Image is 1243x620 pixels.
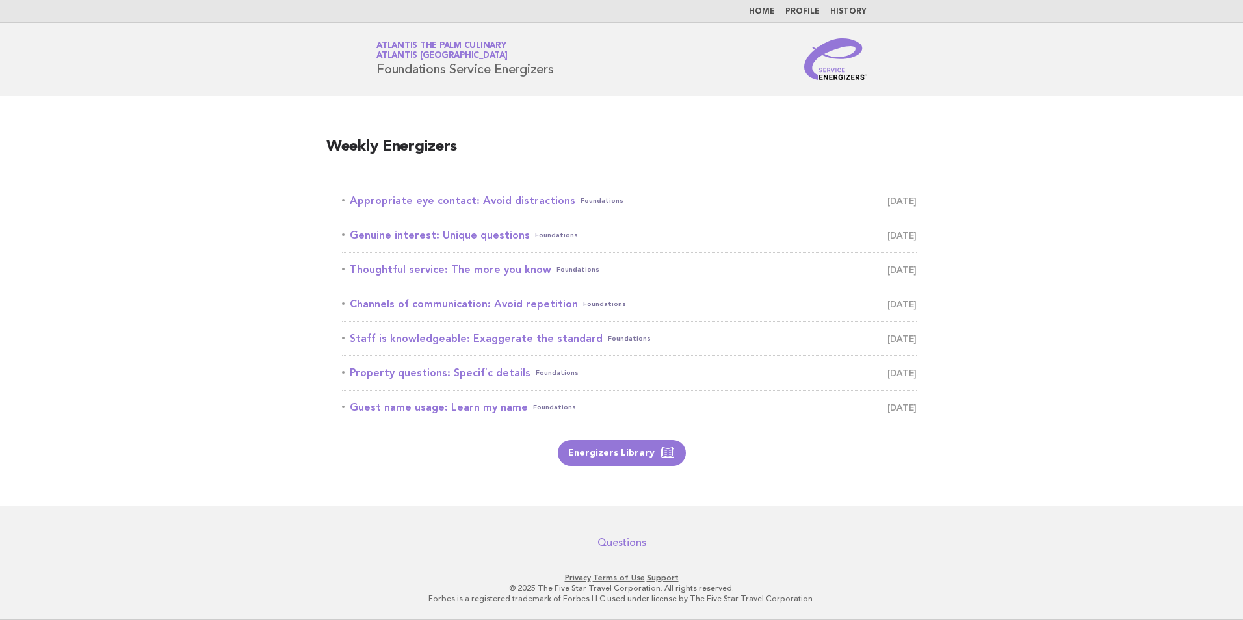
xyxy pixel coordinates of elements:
span: [DATE] [887,261,917,279]
p: © 2025 The Five Star Travel Corporation. All rights reserved. [224,583,1019,593]
a: Thoughtful service: The more you knowFoundations [DATE] [342,261,917,279]
p: · · [224,573,1019,583]
a: Profile [785,8,820,16]
span: Foundations [535,226,578,244]
span: [DATE] [887,364,917,382]
h2: Weekly Energizers [326,136,917,168]
span: [DATE] [887,192,917,210]
span: Foundations [556,261,599,279]
a: Appropriate eye contact: Avoid distractionsFoundations [DATE] [342,192,917,210]
p: Forbes is a registered trademark of Forbes LLC used under license by The Five Star Travel Corpora... [224,593,1019,604]
a: Support [647,573,679,582]
span: Foundations [581,192,623,210]
a: History [830,8,867,16]
span: Foundations [536,364,579,382]
span: Atlantis [GEOGRAPHIC_DATA] [376,52,508,60]
span: [DATE] [887,329,917,348]
a: Energizers Library [558,440,686,466]
a: Channels of communication: Avoid repetitionFoundations [DATE] [342,295,917,313]
a: Questions [597,536,646,549]
span: Foundations [533,398,576,417]
h1: Foundations Service Energizers [376,42,554,76]
a: Staff is knowledgeable: Exaggerate the standardFoundations [DATE] [342,329,917,348]
a: Home [749,8,775,16]
span: [DATE] [887,226,917,244]
span: Foundations [608,329,651,348]
span: Foundations [583,295,626,313]
span: [DATE] [887,295,917,313]
a: Privacy [565,573,591,582]
span: [DATE] [887,398,917,417]
a: Atlantis The Palm CulinaryAtlantis [GEOGRAPHIC_DATA] [376,42,508,60]
a: Guest name usage: Learn my nameFoundations [DATE] [342,398,917,417]
a: Property questions: Specific detailsFoundations [DATE] [342,364,917,382]
a: Terms of Use [593,573,645,582]
a: Genuine interest: Unique questionsFoundations [DATE] [342,226,917,244]
img: Service Energizers [804,38,867,80]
